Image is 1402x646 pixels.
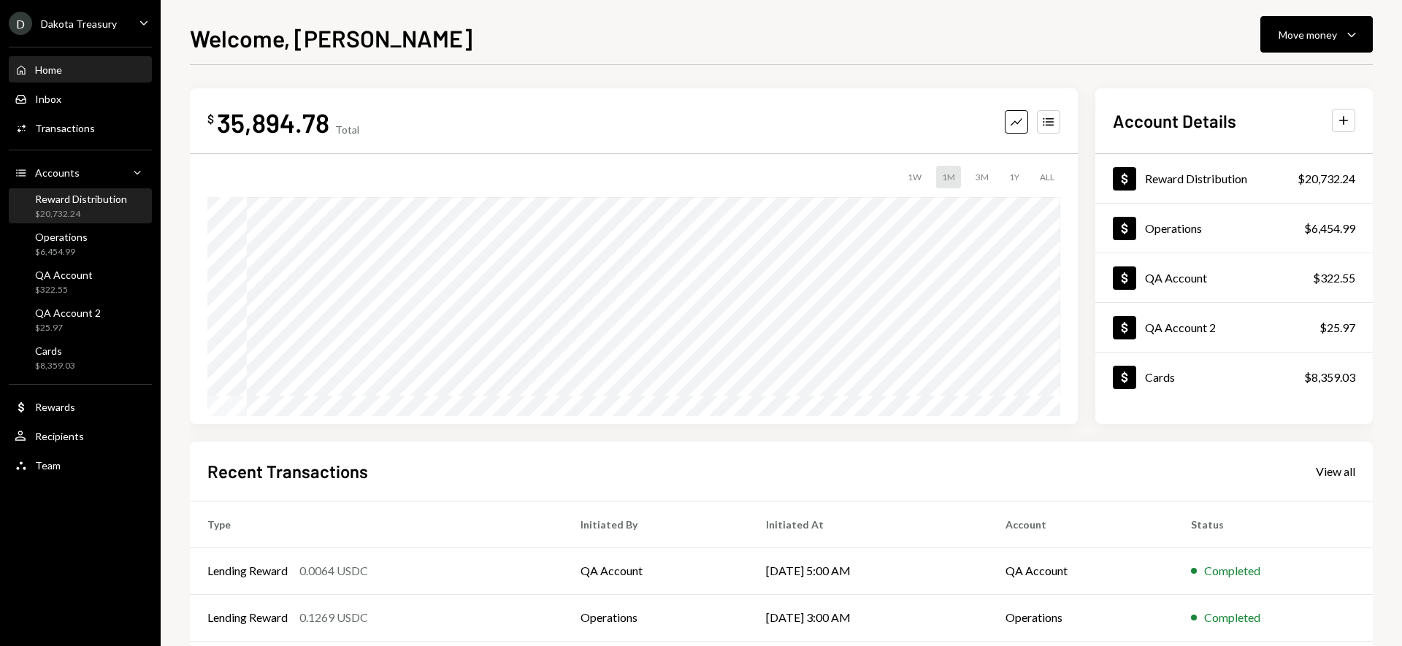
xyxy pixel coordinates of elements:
div: 1Y [1003,166,1025,188]
div: Home [35,64,62,76]
td: QA Account [988,547,1173,594]
div: 0.0064 USDC [299,562,368,580]
div: Operations [1145,221,1202,235]
th: Initiated By [563,501,748,547]
div: $8,359.03 [35,360,75,372]
div: Inbox [35,93,61,105]
div: Total [335,123,359,136]
div: D [9,12,32,35]
h2: Account Details [1113,109,1236,133]
div: Team [35,459,61,472]
a: Home [9,56,152,82]
div: 3M [970,166,995,188]
a: Rewards [9,393,152,420]
a: Team [9,452,152,478]
th: Account [988,501,1173,547]
div: $ [207,112,214,126]
div: 1M [936,166,961,188]
a: Operations$6,454.99 [9,226,152,261]
td: [DATE] 3:00 AM [748,594,988,641]
div: QA Account 2 [1145,320,1216,334]
div: Lending Reward [207,609,288,626]
td: Operations [563,594,748,641]
div: Move money [1279,27,1337,42]
a: Cards$8,359.03 [1095,353,1373,401]
div: $20,732.24 [1298,170,1355,188]
div: ALL [1034,166,1060,188]
div: $6,454.99 [35,246,88,258]
a: Operations$6,454.99 [1095,204,1373,253]
div: View all [1316,464,1355,479]
div: Lending Reward [207,562,288,580]
div: 35,894.78 [217,106,329,139]
div: $25.97 [35,322,101,334]
a: Recipients [9,423,152,449]
div: 1W [902,166,927,188]
a: Cards$8,359.03 [9,340,152,375]
th: Initiated At [748,501,988,547]
div: $322.55 [1313,269,1355,287]
div: Recipients [35,430,84,442]
a: Reward Distribution$20,732.24 [9,188,152,223]
th: Status [1173,501,1373,547]
div: Completed [1204,609,1260,626]
div: $25.97 [1319,319,1355,337]
a: Transactions [9,115,152,141]
a: QA Account 2$25.97 [9,302,152,337]
div: Operations [35,231,88,243]
h2: Recent Transactions [207,459,368,483]
th: Type [190,501,563,547]
div: $8,359.03 [1304,369,1355,386]
div: $20,732.24 [35,208,127,220]
td: Operations [988,594,1173,641]
div: Reward Distribution [1145,172,1247,185]
td: QA Account [563,547,748,594]
div: 0.1269 USDC [299,609,368,626]
div: Accounts [35,166,80,179]
h1: Welcome, [PERSON_NAME] [190,23,472,53]
a: View all [1316,463,1355,479]
div: Rewards [35,401,75,413]
td: [DATE] 5:00 AM [748,547,988,594]
a: Accounts [9,159,152,185]
div: $322.55 [35,284,93,296]
div: Cards [1145,370,1175,384]
div: QA Account [1145,271,1207,285]
a: Inbox [9,85,152,112]
div: Transactions [35,122,95,134]
a: QA Account$322.55 [9,264,152,299]
div: QA Account [35,269,93,281]
div: QA Account 2 [35,307,101,319]
button: Move money [1260,16,1373,53]
a: QA Account 2$25.97 [1095,303,1373,352]
div: Cards [35,345,75,357]
div: $6,454.99 [1304,220,1355,237]
div: Completed [1204,562,1260,580]
a: QA Account$322.55 [1095,253,1373,302]
div: Reward Distribution [35,193,127,205]
div: Dakota Treasury [41,18,117,30]
a: Reward Distribution$20,732.24 [1095,154,1373,203]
